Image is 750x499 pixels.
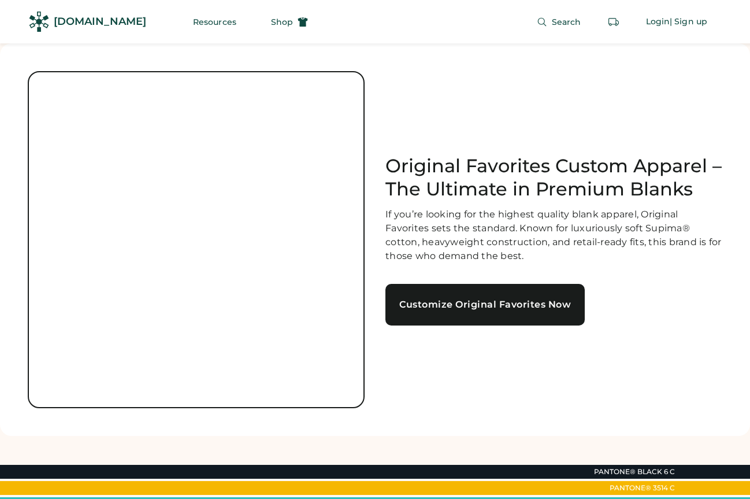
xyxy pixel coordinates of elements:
div: Customize Original Favorites Now [399,300,571,309]
button: Resources [179,10,250,34]
span: Search [552,18,581,26]
div: | Sign up [670,16,707,28]
button: Search [523,10,595,34]
div: Login [646,16,670,28]
button: Shop [257,10,322,34]
button: Retrieve an order [602,10,625,34]
div: If you’re looking for the highest quality blank apparel, Original Favorites sets the standard. Kn... [385,208,722,263]
a: Customize Original Favorites Now [385,284,585,326]
div: [DOMAIN_NAME] [54,14,146,29]
img: Rendered Logo - Screens [29,12,49,32]
h1: Original Favorites Custom Apparel – The Ultimate in Premium Blanks [385,154,722,201]
span: Shop [271,18,293,26]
